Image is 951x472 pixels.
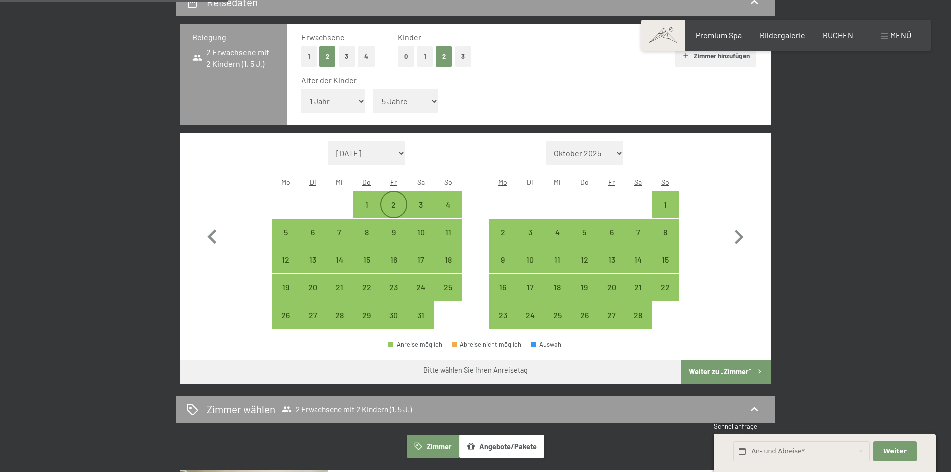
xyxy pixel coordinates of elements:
div: Thu Feb 12 2026 [571,246,598,273]
div: 1 [354,201,379,226]
button: Nächster Monat [724,141,753,329]
div: Sun Jan 18 2026 [434,246,461,273]
div: Anreise möglich [407,274,434,301]
div: Anreise möglich [299,219,326,246]
div: Sun Feb 01 2026 [652,191,679,218]
div: Anreise möglich [388,341,442,348]
div: Anreise möglich [571,246,598,273]
div: 15 [653,256,678,281]
div: 9 [381,228,406,253]
div: 18 [435,256,460,281]
abbr: Montag [498,178,507,186]
div: 4 [545,228,570,253]
div: Anreise möglich [353,191,380,218]
div: Anreise möglich [489,219,516,246]
div: Anreise möglich [434,219,461,246]
div: 16 [381,256,406,281]
div: Anreise möglich [380,274,407,301]
div: Abreise nicht möglich [452,341,522,348]
div: 22 [354,283,379,308]
a: Bildergalerie [760,30,805,40]
div: 8 [653,228,678,253]
h2: Zimmer wählen [207,402,275,416]
button: 3 [339,46,355,67]
button: Zimmer [407,435,459,458]
div: Anreise möglich [434,274,461,301]
div: Anreise möglich [272,274,299,301]
div: Sun Feb 22 2026 [652,274,679,301]
span: 2 Erwachsene mit 2 Kindern (1, 5 J.) [282,404,412,414]
div: Tue Jan 20 2026 [299,274,326,301]
div: Anreise möglich [571,219,598,246]
div: Anreise möglich [652,246,679,273]
div: 27 [300,311,325,336]
span: Weiter [883,447,907,456]
abbr: Dienstag [527,178,533,186]
div: Tue Jan 13 2026 [299,246,326,273]
button: Weiter [873,441,916,462]
abbr: Freitag [390,178,397,186]
div: 18 [545,283,570,308]
div: Thu Feb 26 2026 [571,301,598,328]
div: Anreise möglich [353,301,380,328]
div: Anreise möglich [434,246,461,273]
div: 22 [653,283,678,308]
div: Anreise möglich [489,246,516,273]
div: Wed Feb 25 2026 [544,301,571,328]
div: 6 [599,228,624,253]
div: Mon Jan 19 2026 [272,274,299,301]
div: Anreise möglich [598,274,625,301]
div: Thu Jan 22 2026 [353,274,380,301]
div: Mon Jan 05 2026 [272,219,299,246]
div: 1 [653,201,678,226]
div: 12 [572,256,597,281]
div: Thu Jan 29 2026 [353,301,380,328]
span: Premium Spa [696,30,742,40]
div: 21 [626,283,651,308]
div: Tue Feb 17 2026 [517,274,544,301]
div: Mon Feb 16 2026 [489,274,516,301]
div: Anreise möglich [326,274,353,301]
div: 31 [408,311,433,336]
div: Anreise möglich [517,274,544,301]
abbr: Donnerstag [362,178,371,186]
div: Tue Feb 10 2026 [517,246,544,273]
div: Anreise möglich [380,301,407,328]
div: Anreise möglich [517,219,544,246]
div: Anreise möglich [326,219,353,246]
div: Sun Jan 11 2026 [434,219,461,246]
div: 14 [626,256,651,281]
div: Anreise möglich [652,191,679,218]
div: Anreise möglich [517,301,544,328]
div: Anreise möglich [544,219,571,246]
div: Anreise möglich [407,191,434,218]
div: Anreise möglich [380,219,407,246]
div: 20 [599,283,624,308]
abbr: Freitag [608,178,615,186]
div: Anreise möglich [625,246,652,273]
div: Anreise möglich [380,191,407,218]
div: Tue Jan 27 2026 [299,301,326,328]
div: Thu Feb 19 2026 [571,274,598,301]
div: 4 [435,201,460,226]
div: Anreise möglich [598,301,625,328]
div: Anreise möglich [272,219,299,246]
div: Mon Feb 09 2026 [489,246,516,273]
div: 17 [518,283,543,308]
div: 20 [300,283,325,308]
div: 28 [327,311,352,336]
div: 16 [490,283,515,308]
div: 15 [354,256,379,281]
h3: Belegung [192,32,275,43]
div: Fri Feb 06 2026 [598,219,625,246]
div: Sat Feb 21 2026 [625,274,652,301]
div: 24 [518,311,543,336]
div: 5 [273,228,298,253]
div: 10 [518,256,543,281]
button: Vorheriger Monat [198,141,227,329]
div: Anreise möglich [652,219,679,246]
div: Fri Feb 20 2026 [598,274,625,301]
abbr: Dienstag [310,178,316,186]
div: Sun Feb 08 2026 [652,219,679,246]
div: Anreise möglich [407,301,434,328]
